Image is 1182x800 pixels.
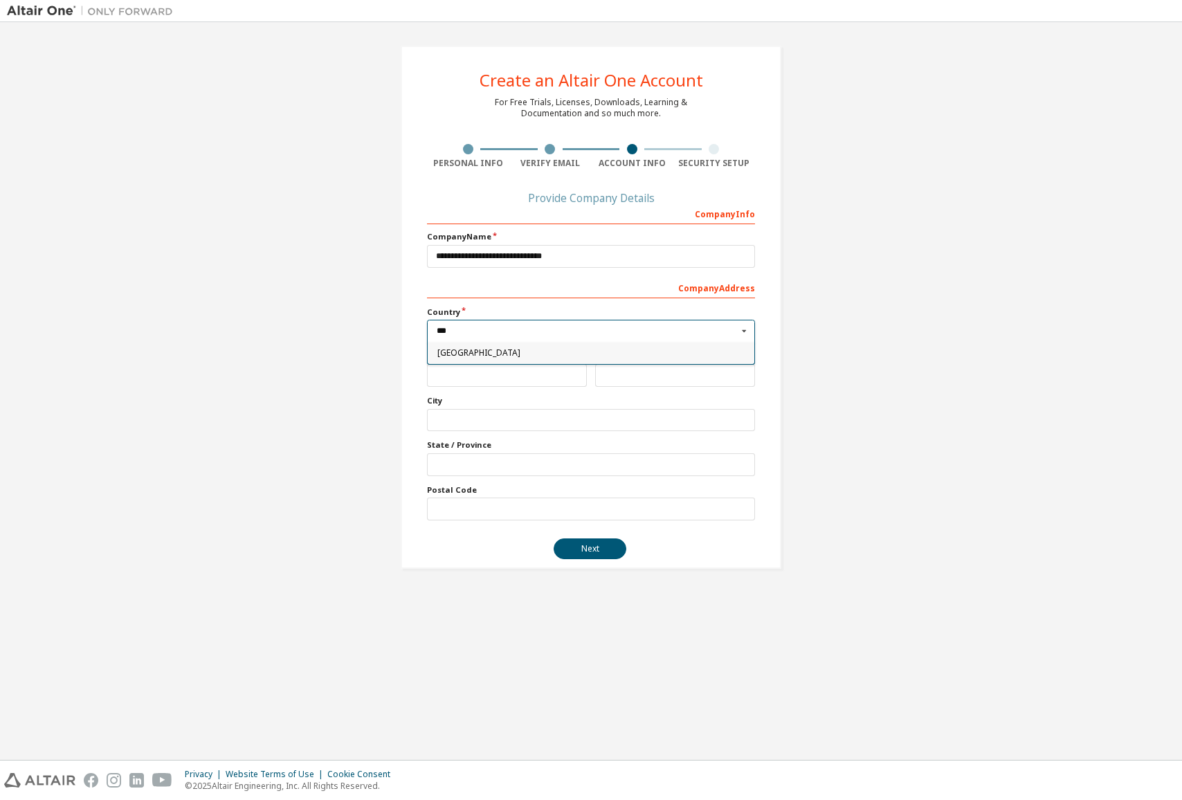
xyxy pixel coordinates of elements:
div: Privacy [185,769,226,780]
img: linkedin.svg [129,773,144,788]
button: Next [554,538,626,559]
div: Personal Info [427,158,509,169]
div: Account Info [591,158,673,169]
div: Provide Company Details [427,194,755,202]
label: City [427,395,755,406]
label: Postal Code [427,484,755,496]
img: facebook.svg [84,773,98,788]
p: © 2025 Altair Engineering, Inc. All Rights Reserved. [185,780,399,792]
div: Website Terms of Use [226,769,327,780]
img: instagram.svg [107,773,121,788]
span: [GEOGRAPHIC_DATA] [437,349,745,357]
img: altair_logo.svg [4,773,75,788]
div: For Free Trials, Licenses, Downloads, Learning & Documentation and so much more. [495,97,687,119]
div: Cookie Consent [327,769,399,780]
label: Country [427,307,755,318]
label: State / Province [427,439,755,451]
img: Altair One [7,4,180,18]
div: Company Info [427,202,755,224]
img: youtube.svg [152,773,172,788]
label: Company Name [427,231,755,242]
div: Create an Altair One Account [480,72,703,89]
div: Company Address [427,276,755,298]
div: Security Setup [673,158,756,169]
div: Verify Email [509,158,592,169]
